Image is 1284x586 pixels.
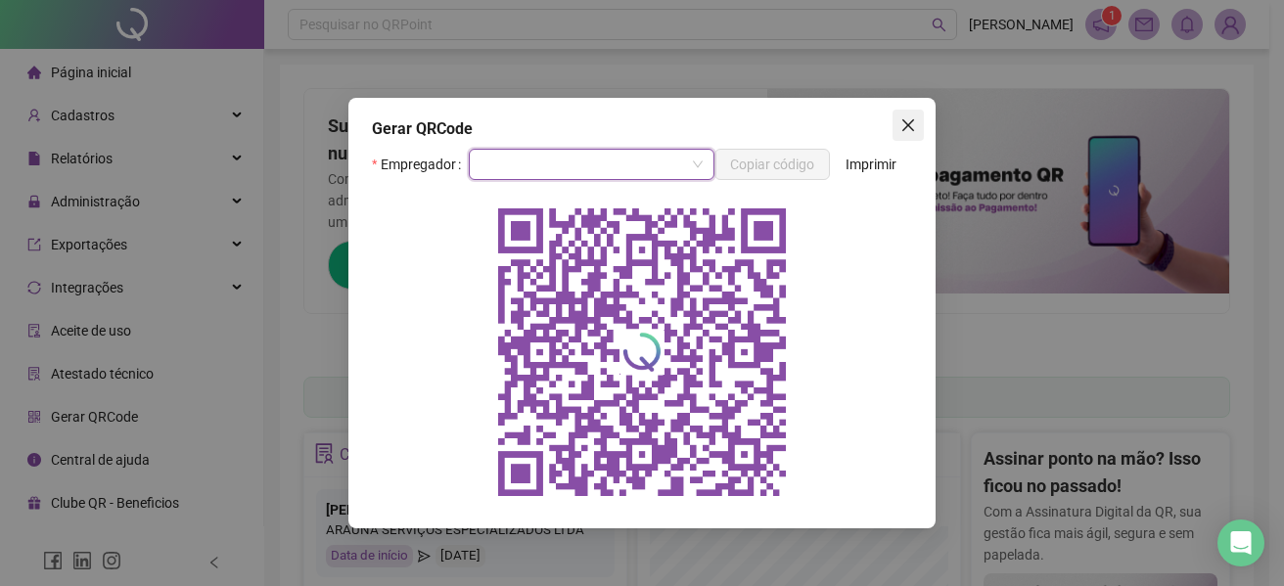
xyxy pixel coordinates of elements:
[900,117,916,133] span: close
[830,149,912,180] button: Imprimir
[372,149,469,180] label: Empregador
[485,196,799,509] img: qrcode do empregador
[372,117,912,141] div: Gerar QRCode
[1217,519,1264,566] div: Open Intercom Messenger
[714,149,830,180] button: Copiar código
[893,110,924,141] button: Close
